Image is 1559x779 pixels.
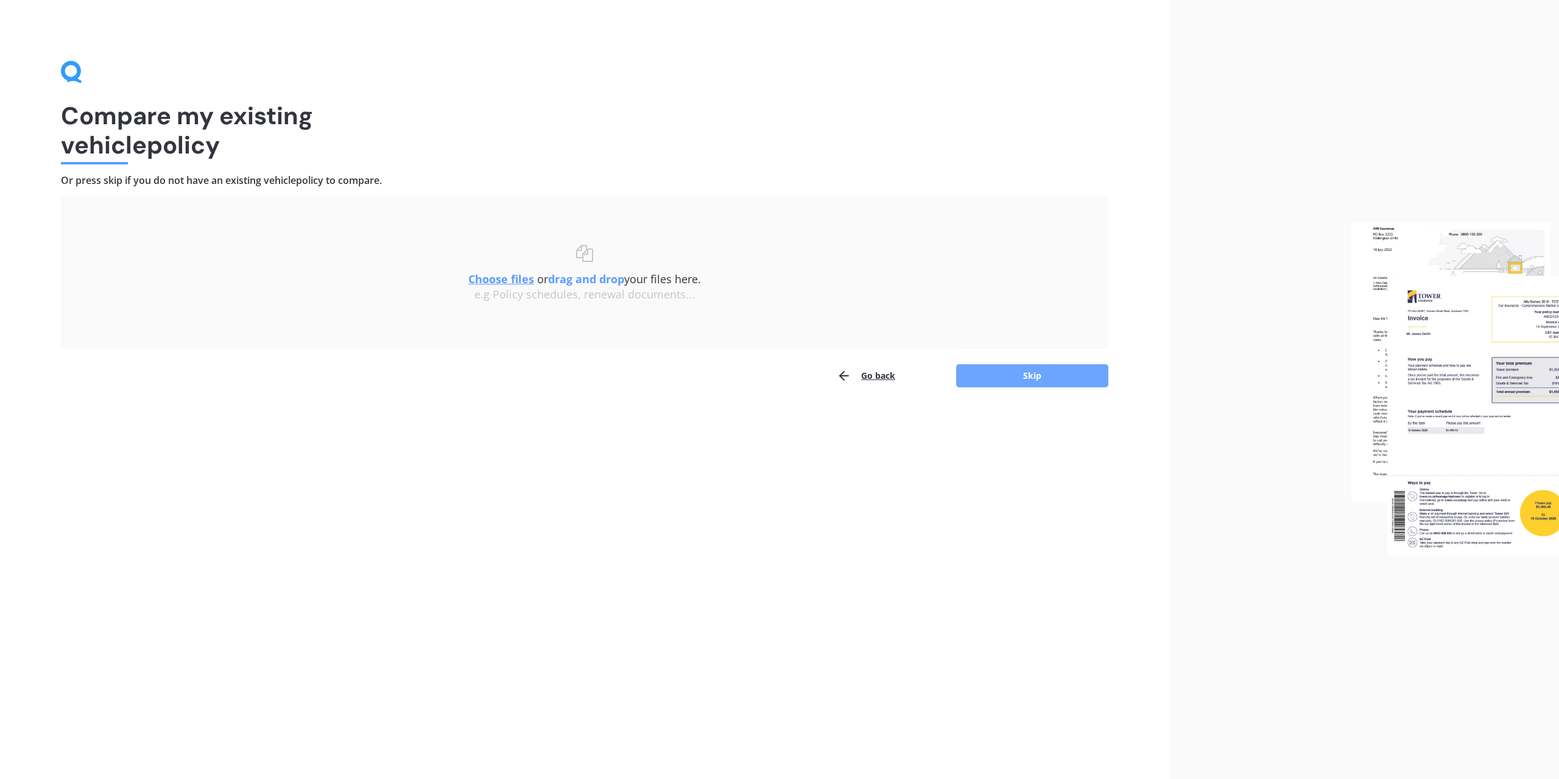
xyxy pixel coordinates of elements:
div: e.g Policy schedules, renewal documents... [85,288,1084,301]
u: Choose files [468,272,534,286]
span: or your files here. [468,272,701,286]
h1: Compare my existing vehicle policy [61,101,1108,160]
b: drag and drop [548,272,624,286]
button: Go back [837,364,895,388]
img: files.webp [1351,222,1559,557]
h4: Or press skip if you do not have an existing vehicle policy to compare. [61,174,1108,187]
button: Skip [956,364,1108,387]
